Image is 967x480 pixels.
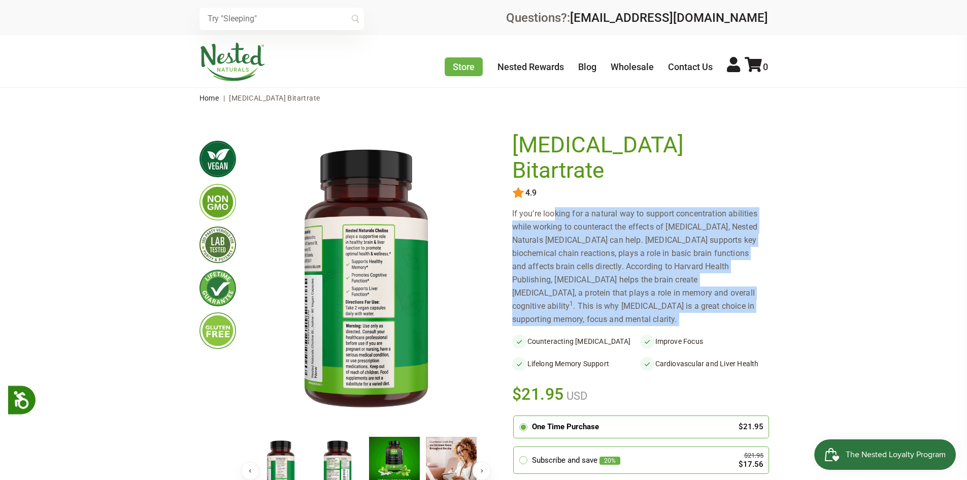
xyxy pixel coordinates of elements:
[252,133,480,428] img: Choline Bitartrate
[564,390,587,402] span: USD
[668,61,713,72] a: Contact Us
[578,61,596,72] a: Blog
[199,312,236,349] img: glutenfree
[199,43,265,81] img: Nested Naturals
[512,207,768,326] div: If you’re looking for a natural way to support concentration abilities while working to counterac...
[512,187,524,199] img: star.svg
[199,88,768,108] nav: breadcrumbs
[199,8,364,30] input: Try "Sleeping"
[445,57,483,76] a: Store
[524,188,537,198] span: 4.9
[229,94,320,102] span: [MEDICAL_DATA] Bitartrate
[512,383,564,405] span: $21.95
[640,334,768,348] li: Improve Focus
[512,357,640,371] li: Lifelong Memory Support
[473,462,491,480] button: Next
[199,184,236,220] img: gmofree
[241,462,259,480] button: Previous
[199,94,219,102] a: Home
[199,227,236,263] img: thirdpartytested
[199,270,236,306] img: lifetimeguarantee
[512,133,763,183] h1: [MEDICAL_DATA] Bitartrate
[814,439,957,470] iframe: Button to open loyalty program pop-up
[506,12,768,24] div: Questions?:
[199,141,236,177] img: vegan
[221,94,227,102] span: |
[763,61,768,72] span: 0
[611,61,654,72] a: Wholesale
[512,334,640,348] li: Counteracting [MEDICAL_DATA]
[745,61,768,72] a: 0
[570,11,768,25] a: [EMAIL_ADDRESS][DOMAIN_NAME]
[570,300,573,307] sup: 1
[640,357,768,371] li: Cardiovascular and Liver Health
[497,61,564,72] a: Nested Rewards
